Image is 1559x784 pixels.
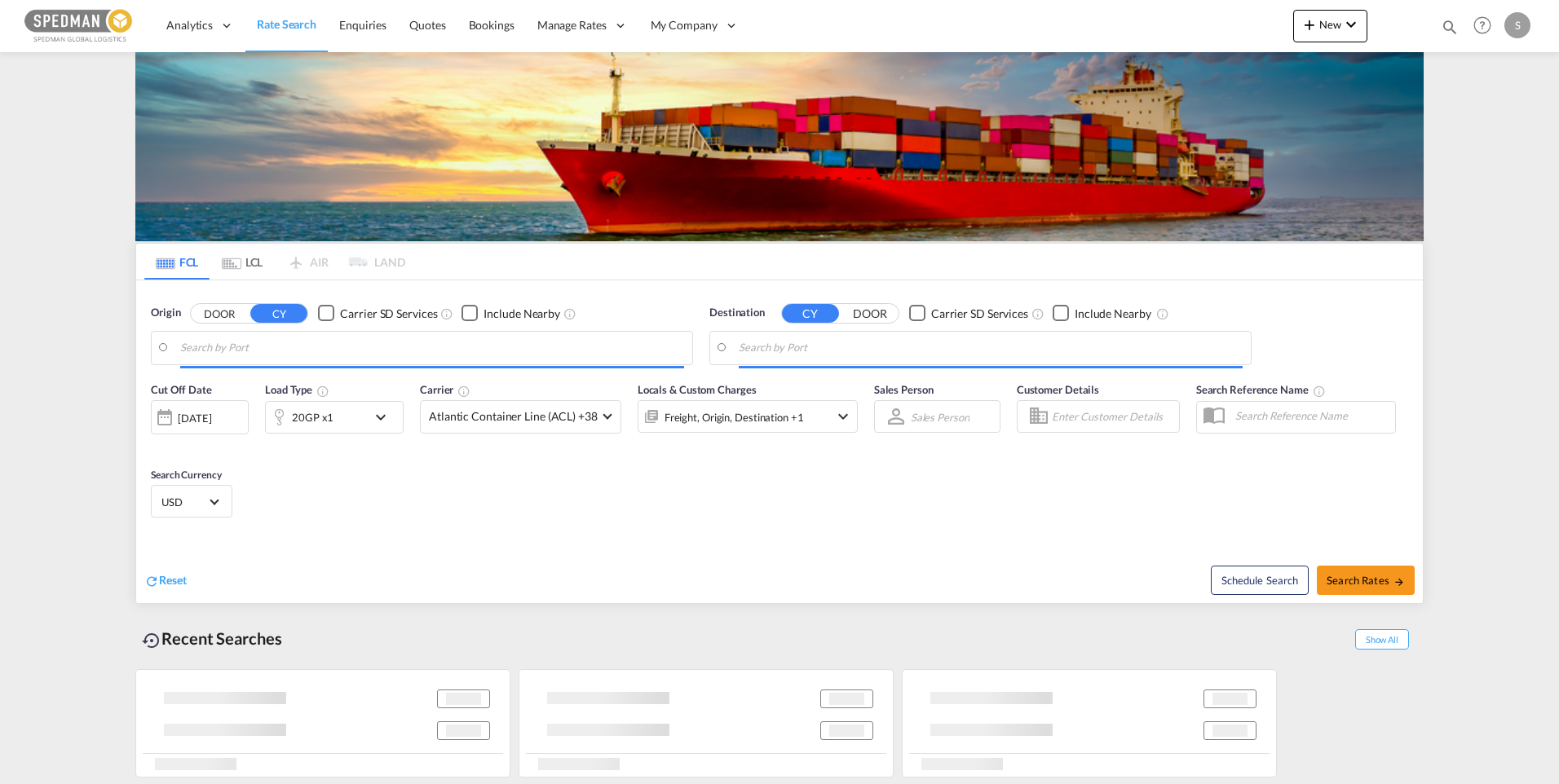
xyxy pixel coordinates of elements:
md-select: Sales Person [909,405,971,429]
md-icon: icon-refresh [144,574,159,588]
md-checkbox: Checkbox No Ink [909,305,1028,322]
div: 20GP x1 [292,406,333,429]
button: Note: By default Schedule search will only considerorigin ports, destination ports and cut off da... [1211,566,1309,595]
md-pagination-wrapper: Use the left and right arrow keys to navigate between tabs [144,244,405,280]
span: Carrier [420,383,470,396]
md-icon: icon-plus 400-fg [1300,15,1319,34]
span: USD [161,495,207,509]
div: Include Nearby [484,306,560,322]
span: Destination [709,305,765,321]
span: New [1300,18,1361,31]
input: Search by Port [180,336,684,360]
md-icon: Unchecked: Ignores neighbouring ports when fetching rates.Checked : Includes neighbouring ports w... [563,307,576,320]
div: Origin DOOR CY Checkbox No InkUnchecked: Search for CY (Container Yard) services for all selected... [136,280,1423,603]
input: Enter Customer Details [1052,404,1174,429]
md-select: Select Currency: $ USDUnited States Dollar [160,490,223,513]
div: S [1504,12,1530,38]
span: Search Currency [151,469,222,481]
div: Help [1468,11,1504,41]
md-icon: icon-backup-restore [142,631,161,650]
md-icon: icon-chevron-down [1341,15,1361,34]
md-icon: icon-information-outline [316,385,329,398]
md-icon: Unchecked: Search for CY (Container Yard) services for all selected carriers.Checked : Search for... [440,307,453,320]
input: Search Reference Name [1227,403,1395,428]
md-icon: icon-chevron-down [833,407,853,426]
md-icon: icon-arrow-right [1393,576,1405,588]
span: Quotes [409,18,445,32]
div: icon-refreshReset [144,572,187,590]
span: Locals & Custom Charges [638,383,757,396]
md-icon: Your search will be saved by the below given name [1313,385,1326,398]
div: Carrier SD Services [340,306,437,322]
img: c12ca350ff1b11efb6b291369744d907.png [24,7,135,44]
span: Analytics [166,17,213,33]
md-icon: icon-magnify [1441,18,1459,36]
span: Show All [1355,629,1409,650]
md-checkbox: Checkbox No Ink [462,305,560,322]
div: icon-magnify [1441,18,1459,42]
div: Recent Searches [135,620,289,657]
md-icon: Unchecked: Ignores neighbouring ports when fetching rates.Checked : Includes neighbouring ports w... [1156,307,1169,320]
span: Enquiries [339,18,386,32]
button: icon-plus 400-fgNewicon-chevron-down [1293,10,1367,42]
md-icon: icon-chevron-down [371,407,399,427]
span: Customer Details [1017,383,1099,396]
div: Include Nearby [1075,306,1151,322]
span: Rate Search [257,17,316,31]
span: Load Type [265,383,329,396]
button: CY [250,304,307,323]
div: [DATE] [151,400,249,434]
div: Freight Origin Destination Factory Stuffingicon-chevron-down [638,400,858,433]
span: Search Reference Name [1196,383,1326,396]
div: 20GP x1icon-chevron-down [265,401,404,434]
md-icon: The selected Trucker/Carrierwill be displayed in the rate results If the rates are from another f... [457,385,470,398]
img: LCL+%26+FCL+BACKGROUND.png [135,52,1424,241]
span: Origin [151,305,180,321]
span: Reset [159,573,187,587]
md-checkbox: Checkbox No Ink [318,305,437,322]
div: Carrier SD Services [931,306,1028,322]
input: Search by Port [739,336,1243,360]
span: My Company [651,17,718,33]
md-tab-item: FCL [144,244,210,280]
span: Sales Person [874,383,934,396]
span: Help [1468,11,1496,39]
md-icon: Unchecked: Search for CY (Container Yard) services for all selected carriers.Checked : Search for... [1031,307,1044,320]
span: Atlantic Container Line (ACL) +38 [429,408,598,425]
span: Cut Off Date [151,383,212,396]
md-checkbox: Checkbox No Ink [1053,305,1151,322]
span: Manage Rates [537,17,607,33]
span: Search Rates [1327,574,1405,587]
button: DOOR [841,304,899,323]
button: CY [782,304,839,323]
div: [DATE] [178,411,211,425]
md-tab-item: LCL [210,244,275,280]
div: Freight Origin Destination Factory Stuffing [665,406,804,429]
button: Search Ratesicon-arrow-right [1317,566,1415,595]
md-datepicker: Select [151,433,163,455]
span: Bookings [469,18,515,32]
button: DOOR [191,304,248,323]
